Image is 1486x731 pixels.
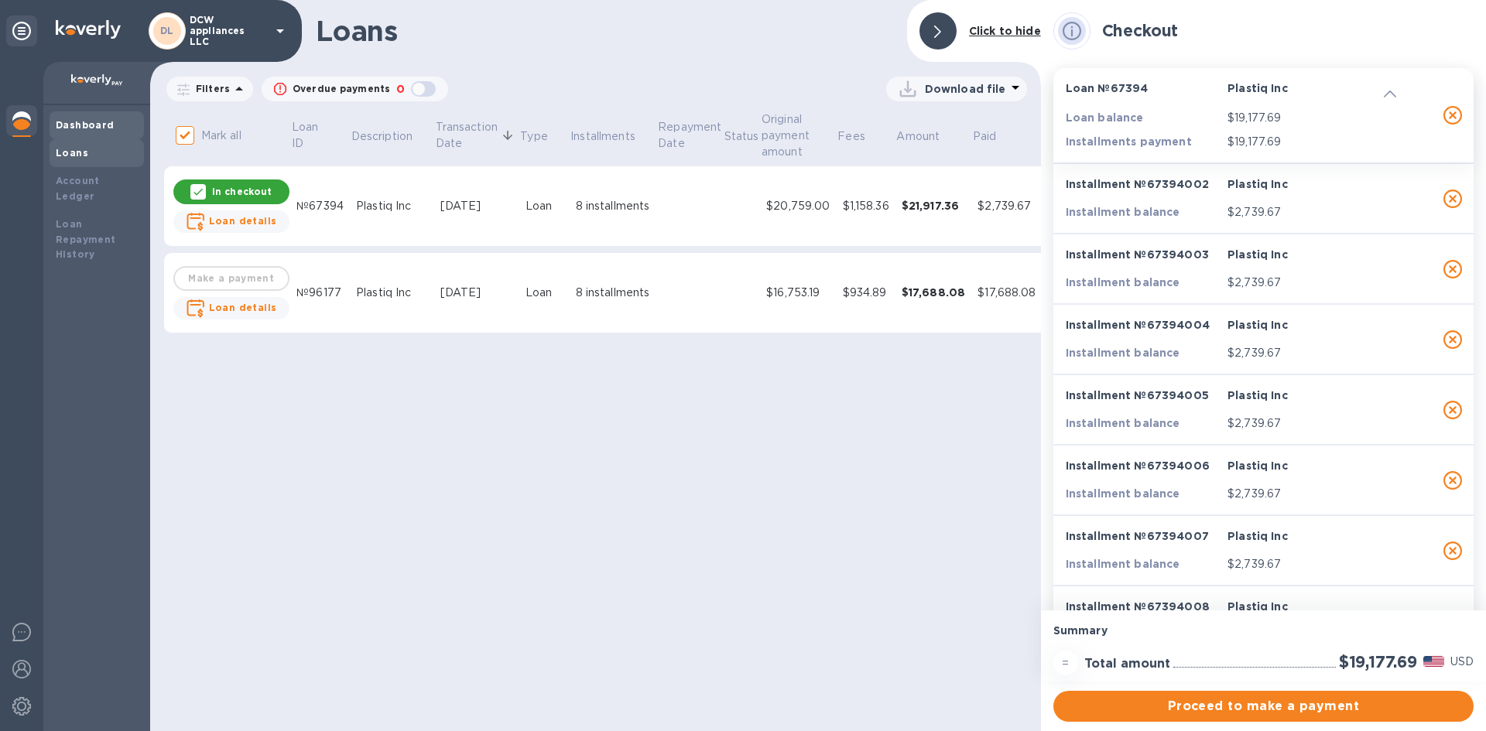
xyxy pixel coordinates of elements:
p: Installment balance [1066,275,1221,290]
p: Filters [190,82,230,95]
div: Loan №67394Plastiq IncLoan balance$19,177.69Installments payment$19,177.69 [1053,68,1474,162]
div: $1,158.36 [843,198,889,214]
p: Repayment Date [658,119,721,152]
p: Summary [1053,623,1474,638]
b: Loans [56,147,88,159]
p: Installment № 67394006 [1066,458,1221,473]
p: Loan № 67394 [1066,80,1221,96]
img: Logo [56,20,121,39]
b: Dashboard [56,119,115,131]
div: 8 installments [576,285,651,301]
p: $2,739.67 [1227,275,1383,291]
div: [DATE] [440,285,513,301]
div: №67394 [296,198,344,214]
p: Plastiq Inc [1227,80,1383,96]
div: Loan [526,285,563,301]
button: Loan details [173,210,289,233]
p: Installments payment [1066,134,1221,149]
p: $2,739.67 [1227,204,1383,220]
p: $19,177.69 [1227,134,1383,150]
p: Loan balance [1066,110,1221,125]
p: Loan ID [292,119,328,152]
p: Installment № 67394002 [1066,176,1221,192]
div: 8 installments [576,198,651,214]
p: In checkout [212,185,272,198]
div: $16,753.19 [766,285,830,301]
p: Paid [973,128,997,145]
span: Proceed to make a payment [1066,697,1461,716]
h1: Loans [316,15,895,47]
p: Plastiq Inc [1227,599,1383,614]
p: Description [351,128,413,145]
div: $17,688.08 [902,285,966,300]
p: Transaction Date [436,119,498,152]
p: Status [724,128,759,145]
div: Loan [526,198,563,214]
p: Installment № 67394003 [1066,247,1221,262]
div: №96177 [296,285,344,301]
span: Fees [837,128,885,145]
span: Amount [896,128,960,145]
p: Download file [925,81,1006,97]
div: Unpin categories [6,15,37,46]
span: Installments [570,128,656,145]
p: $2,739.67 [1227,556,1383,572]
p: Amount [896,128,940,145]
span: Description [351,128,433,145]
button: Overdue payments0 [262,77,448,101]
b: Account Ledger [56,175,100,202]
h2: $19,177.69 [1339,652,1417,671]
div: $2,739.67 [978,198,1036,214]
p: Plastiq Inc [1227,388,1383,403]
p: Plastiq Inc [1227,317,1383,333]
p: Fees [837,128,865,145]
p: Installment balance [1066,415,1221,431]
div: [DATE] [440,198,513,214]
p: Overdue payments [293,82,390,96]
img: USD [1423,656,1444,667]
p: Installment balance [1066,486,1221,501]
p: 0 [396,81,405,97]
span: Paid [973,128,1017,145]
p: Installment № 67394007 [1066,528,1221,544]
div: Plastiq Inc [356,198,428,214]
span: Type [520,128,568,145]
b: DL [160,25,174,36]
p: Plastiq Inc [1227,528,1383,544]
h3: Total amount [1084,657,1170,671]
b: Loan Repayment History [56,218,116,261]
div: = [1053,651,1078,675]
p: Installments [570,128,635,145]
p: Installment № 67394004 [1066,317,1221,333]
p: Installment balance [1066,556,1221,572]
p: $2,739.67 [1227,415,1383,432]
p: $2,739.67 [1227,486,1383,502]
button: Proceed to make a payment [1053,691,1474,722]
div: $21,917.36 [902,198,966,213]
span: Transaction Date [436,119,518,152]
b: Loan details [209,215,277,227]
p: Original payment amount [762,111,815,160]
span: Loan ID [292,119,348,152]
p: $2,739.67 [1227,345,1383,361]
p: Mark all [201,128,241,144]
p: DCW appliances LLC [190,15,267,47]
p: $19,177.69 [1227,110,1383,126]
p: Plastiq Inc [1227,247,1383,262]
p: Plastiq Inc [1227,176,1383,192]
div: $17,688.08 [978,285,1036,301]
b: Loan details [209,302,277,313]
p: Installment № 67394005 [1066,388,1221,403]
p: Installment № 67394008 [1066,599,1221,614]
b: Click to hide [969,25,1041,37]
div: $934.89 [843,285,889,301]
p: Type [520,128,548,145]
p: Installment balance [1066,204,1221,220]
span: Original payment amount [762,111,835,160]
p: Installment balance [1066,345,1221,360]
h2: Checkout [1102,21,1179,40]
p: Plastiq Inc [1227,458,1383,473]
p: USD [1450,654,1474,670]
